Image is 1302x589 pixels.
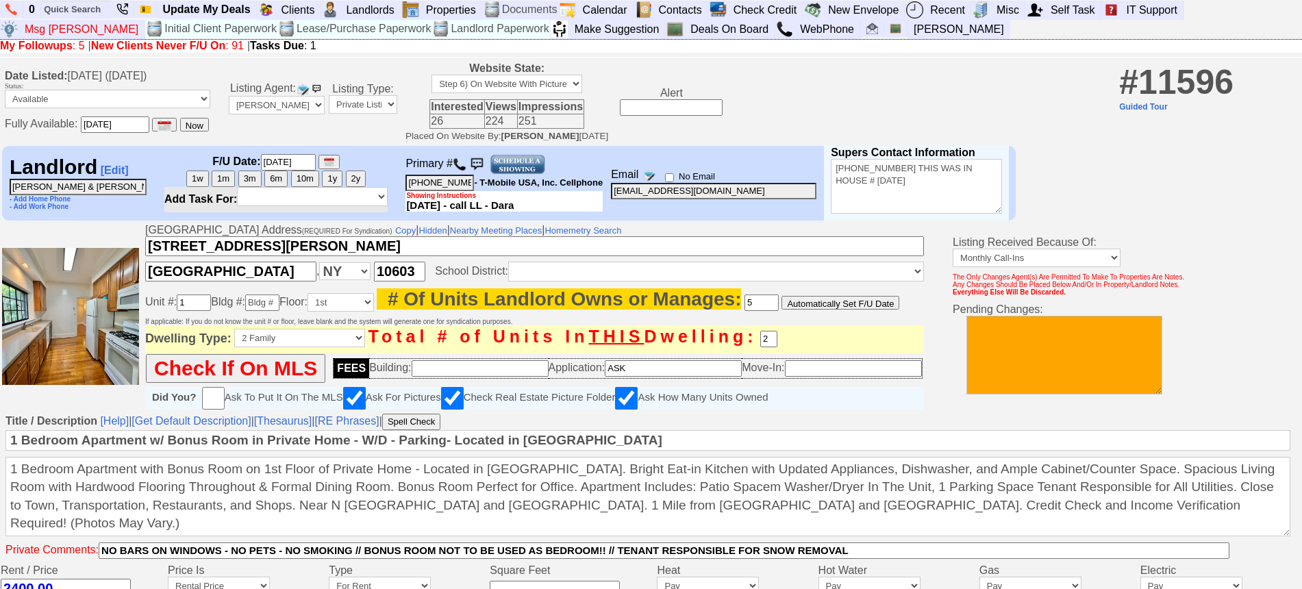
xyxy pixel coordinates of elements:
[132,415,382,427] span: | | |
[728,1,803,19] a: Check Credit
[432,21,449,38] img: docs.png
[5,457,1290,536] textarea: 1 Bedroom Apartment with Bonus Room on 1st Floor of Private Home - Located in [GEOGRAPHIC_DATA]. ...
[474,177,603,188] font: - T-Mobile USA, Inc. Cellphone
[559,1,576,18] img: appt_icon.png
[168,564,329,577] td: Price Is
[776,21,793,38] img: call.png
[781,296,899,310] button: Automatically Set F/U Date
[1119,102,1167,112] a: Guided Tour
[908,21,1010,38] a: [PERSON_NAME]
[250,40,316,51] a: Tasks Due: 1
[635,1,652,18] img: contact.png
[296,20,432,38] td: Lease/Purchase Paperwork
[5,415,97,427] b: Title / Description
[238,171,262,187] button: 3m
[5,3,17,16] img: phone.png
[1140,564,1301,577] td: Electric
[1119,63,1234,101] span: 11596
[666,21,684,38] img: chalkboard.png
[158,1,257,18] a: Update My Deals
[490,564,657,577] td: Square Feet
[4,69,211,115] td: [DATE] ([DATE])
[406,192,476,199] span: Showing Instructions
[831,147,975,158] b: Supers Contact Information
[329,564,490,577] td: Type
[588,326,644,345] b: THIS
[314,415,379,427] a: [RE Phrases]
[925,1,971,19] a: Recent
[418,225,447,236] font: Hidden
[484,1,501,18] img: docs.png
[549,358,742,378] td: Application:
[1121,1,1184,19] a: IT Support
[953,236,1300,249] div: Listing Received Because Of:
[450,20,549,38] td: Landlord Paperwork
[501,1,558,19] td: Documents
[5,415,1290,555] span: |
[405,158,452,169] span: Primary #
[1103,1,1120,18] img: help2.png
[1045,1,1101,19] a: Self Task
[1,21,18,38] img: money.png
[421,1,482,19] a: Properties
[322,1,339,18] img: landlord.png
[490,154,546,175] img: Schedule-a-showing.gif
[544,225,621,236] font: Homemetry Search
[322,171,342,187] button: 1y
[212,171,235,187] button: 1m
[99,542,1229,559] input: Private Comments
[569,21,666,38] a: Make Suggestion
[254,415,312,427] a: [Thesaurus]
[450,225,542,236] font: Nearby Meeting Places
[665,167,715,183] label: No Email
[484,99,517,114] th: Views
[710,1,727,18] img: creditreport.png
[296,82,310,96] img: compose_email.png
[10,195,71,203] a: - Add Home Phone
[450,224,542,236] a: Nearby Meeting Places
[278,21,295,38] img: docs.png
[337,362,366,374] span: FEES
[466,154,487,175] img: sms.png
[10,155,97,178] b: Landlord
[804,1,821,18] img: gmoney.png
[146,21,163,38] img: docs.png
[310,82,323,96] img: sms.png
[979,564,1140,577] td: Gas
[42,1,110,18] input: Quick Search
[469,62,544,74] b: Website State:
[577,1,634,19] a: Calendar
[377,288,741,310] span: Approxmiate. Include units both in lotus and not. - Last Modified By Leilani Zamarripa 5 years, 3...
[140,3,151,15] img: Bookmark.png
[418,224,447,236] a: Hidden
[91,40,244,51] a: New Clients Never F/U On: 91
[145,262,316,281] input: City
[180,118,209,131] button: Now
[25,23,138,35] font: Msg [PERSON_NAME]
[428,265,924,277] span: School District:
[132,415,251,427] a: [Get Default Description]
[382,414,440,430] button: Spell Check
[327,60,399,143] td: Listing Type:
[618,87,724,116] center: Alert
[5,118,77,129] span: Fully Available:
[551,21,568,38] img: su2.jpg
[395,225,416,236] font: Copy
[264,171,288,187] button: 6m
[5,82,210,105] nobr: Status:
[10,203,68,210] a: - Add Work Phone
[5,544,99,555] font: Private Comments:
[890,23,901,34] img: chalkboard.png
[346,171,366,187] button: 2y
[164,20,277,38] td: Initial Client Paperwork
[324,157,334,167] img: [calendar icon]
[818,564,979,577] td: Hot Water
[291,171,319,187] button: 10m
[665,173,674,182] input: No Email
[19,21,145,38] a: Msg [PERSON_NAME]
[145,318,512,325] font: If applicable: If you do not know the unit # or floor, leave blank and the system will generate o...
[642,168,655,181] img: compose_email.png
[5,70,68,82] b: Date Listed:
[405,191,603,212] div: [DATE] - call LL - Dara
[501,131,579,141] b: [PERSON_NAME]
